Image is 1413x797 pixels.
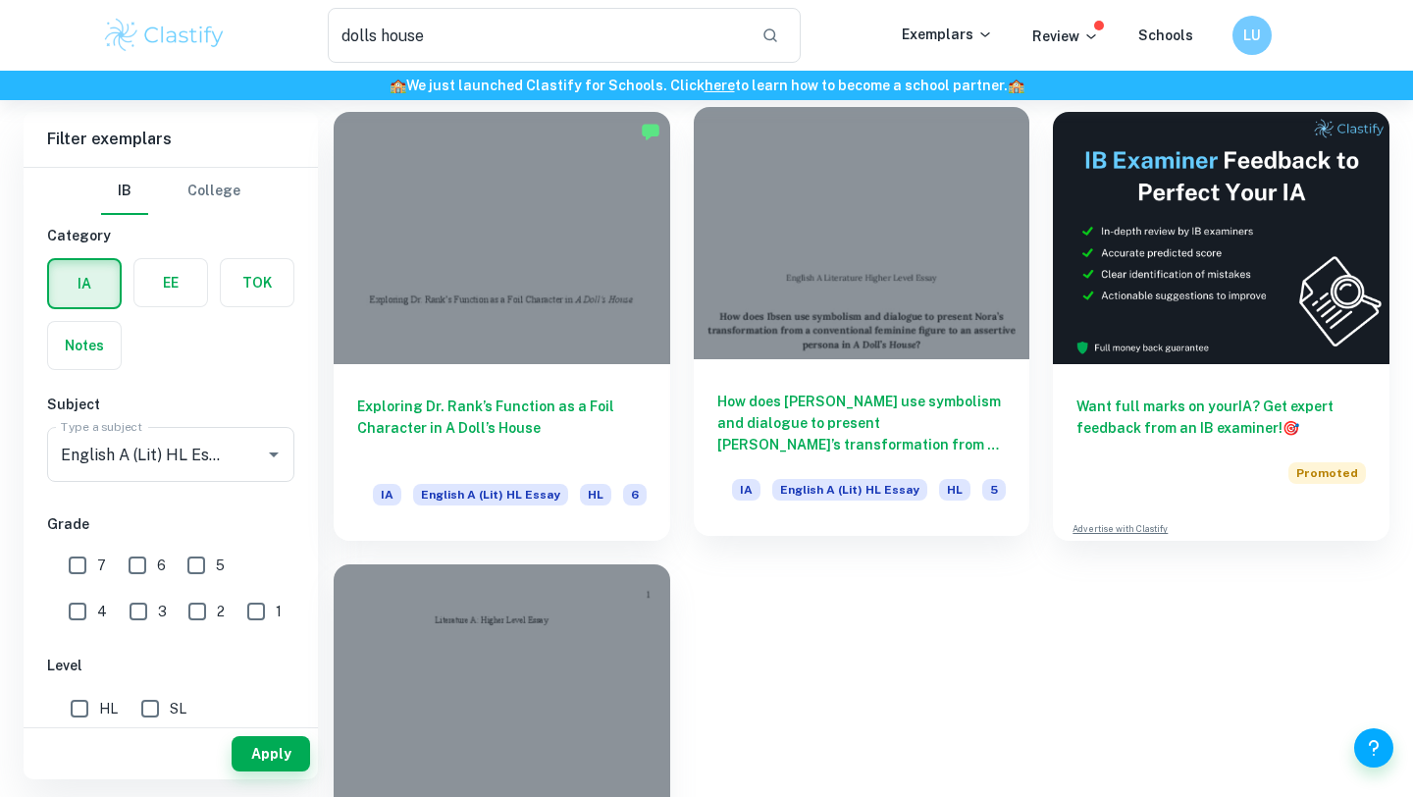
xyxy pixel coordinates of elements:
span: 🎯 [1282,420,1299,436]
span: 6 [623,484,647,505]
span: 5 [982,479,1006,501]
h6: LU [1241,25,1264,46]
h6: Want full marks on your IA ? Get expert feedback from an IB examiner! [1076,396,1366,439]
h6: Category [47,225,294,246]
button: Notes [48,322,121,369]
button: Open [260,441,288,468]
a: Exploring Dr. Rank’s Function as a Foil Character in A Doll’s HouseIAEnglish A (Lit) HL EssayHL6 [334,112,670,541]
button: Apply [232,736,310,771]
span: English A (Lit) HL Essay [413,484,568,505]
span: Promoted [1288,462,1366,484]
img: Thumbnail [1053,112,1389,364]
h6: Filter exemplars [24,112,318,167]
h6: How does [PERSON_NAME] use symbolism and dialogue to present [PERSON_NAME]’s transformation from ... [717,391,1007,455]
span: 🏫 [1008,78,1024,93]
h6: Subject [47,394,294,415]
img: Marked [641,122,660,141]
p: Exemplars [902,24,993,45]
button: College [187,168,240,215]
a: Advertise with Clastify [1073,522,1168,536]
span: 6 [157,555,166,576]
a: How does [PERSON_NAME] use symbolism and dialogue to present [PERSON_NAME]’s transformation from ... [694,112,1030,541]
span: 5 [216,555,225,576]
img: Clastify logo [102,16,227,55]
a: Schools [1138,27,1193,43]
button: IA [49,260,120,307]
span: IA [373,484,401,505]
h6: Grade [47,513,294,535]
span: HL [580,484,611,505]
span: 3 [158,601,167,622]
span: 7 [97,555,106,576]
span: English A (Lit) HL Essay [772,479,927,501]
span: 2 [217,601,225,622]
a: here [705,78,735,93]
p: Review [1032,26,1099,47]
div: Filter type choice [101,168,240,215]
h6: Exploring Dr. Rank’s Function as a Foil Character in A Doll’s House [357,396,647,460]
button: TOK [221,259,293,306]
span: IA [732,479,760,501]
label: Type a subject [61,418,142,435]
span: 🏫 [390,78,406,93]
span: SL [170,698,186,719]
button: IB [101,168,148,215]
h6: Level [47,655,294,676]
button: LU [1232,16,1272,55]
h6: We just launched Clastify for Schools. Click to learn how to become a school partner. [4,75,1409,96]
span: HL [939,479,970,501]
a: Want full marks on yourIA? Get expert feedback from an IB examiner!PromotedAdvertise with Clastify [1053,112,1389,541]
span: HL [99,698,118,719]
span: 1 [276,601,282,622]
button: Help and Feedback [1354,728,1393,768]
span: 4 [97,601,107,622]
input: Search for any exemplars... [328,8,746,63]
button: EE [134,259,207,306]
